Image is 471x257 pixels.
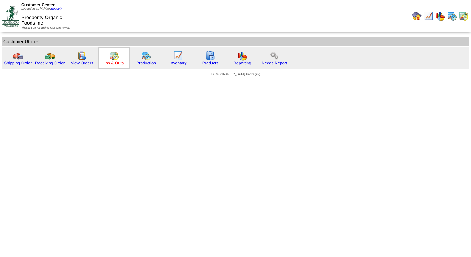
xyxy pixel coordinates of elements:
a: (logout) [51,7,62,10]
img: truck2.gif [45,51,55,61]
img: line_graph.gif [173,51,183,61]
img: calendarinout.gif [109,51,119,61]
span: Thank You for Being Our Customer! [21,26,70,30]
span: Prosperity Organic Foods Inc [21,15,62,26]
img: workflow.png [269,51,279,61]
img: cabinet.gif [205,51,215,61]
a: Receiving Order [35,61,65,65]
a: View Orders [71,61,93,65]
img: graph.gif [435,11,445,21]
a: Production [136,61,156,65]
img: home.gif [412,11,422,21]
span: [DEMOGRAPHIC_DATA] Packaging [211,73,260,76]
img: line_graph.gif [424,11,433,21]
a: Ins & Outs [104,61,124,65]
img: graph.gif [237,51,247,61]
img: calendarprod.gif [141,51,151,61]
img: ZoRoCo_Logo(Green%26Foil)%20jpg.webp [2,6,19,26]
span: Customer Center [21,2,55,7]
a: Needs Report [262,61,287,65]
td: Customer Utilities [2,37,469,46]
img: calendarinout.gif [459,11,469,21]
a: Shipping Order [4,61,32,65]
img: workorder.gif [77,51,87,61]
a: Reporting [233,61,251,65]
img: truck.gif [13,51,23,61]
a: Products [202,61,219,65]
a: Inventory [170,61,187,65]
span: Logged in as Mshippy [21,7,62,10]
img: calendarprod.gif [447,11,457,21]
